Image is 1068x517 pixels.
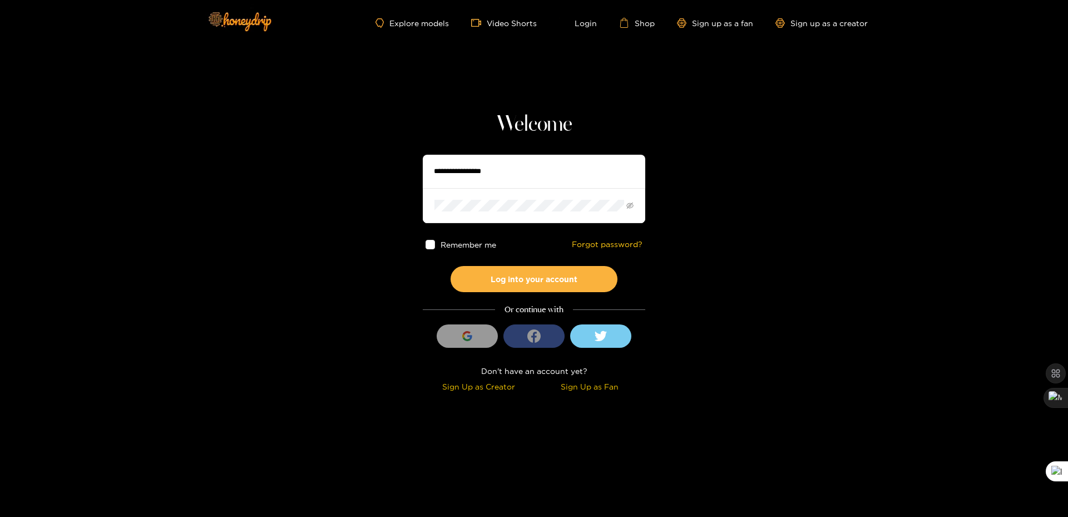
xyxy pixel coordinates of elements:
[775,18,868,28] a: Sign up as a creator
[537,380,642,393] div: Sign Up as Fan
[441,240,496,249] span: Remember me
[375,18,449,28] a: Explore models
[619,18,655,28] a: Shop
[572,240,642,249] a: Forgot password?
[423,303,645,316] div: Or continue with
[426,380,531,393] div: Sign Up as Creator
[626,202,634,209] span: eye-invisible
[423,111,645,138] h1: Welcome
[677,18,753,28] a: Sign up as a fan
[471,18,537,28] a: Video Shorts
[423,365,645,377] div: Don't have an account yet?
[471,18,487,28] span: video-camera
[451,266,617,292] button: Log into your account
[559,18,597,28] a: Login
